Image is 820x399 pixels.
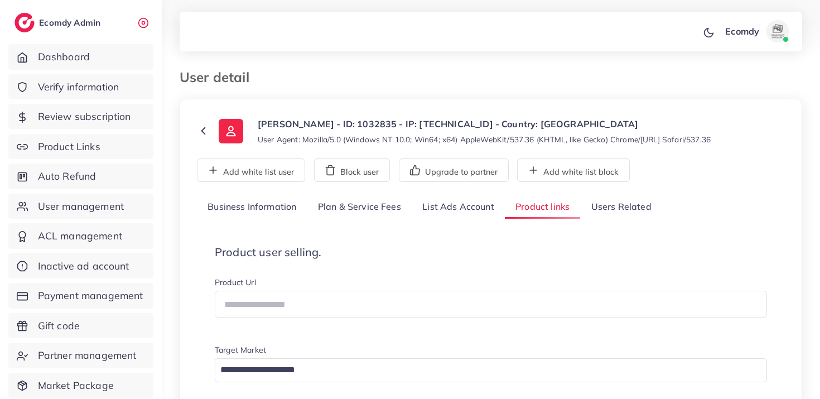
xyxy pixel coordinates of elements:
[8,373,153,398] a: Market Package
[215,344,266,355] label: Target Market
[38,140,100,154] span: Product Links
[307,195,412,219] a: Plan & Service Fees
[8,343,153,368] a: Partner management
[38,229,122,243] span: ACL management
[38,169,97,184] span: Auto Refund
[8,283,153,309] a: Payment management
[399,158,509,182] button: Upgrade to partner
[8,223,153,249] a: ACL management
[8,164,153,189] a: Auto Refund
[8,74,153,100] a: Verify information
[580,195,662,219] a: Users Related
[8,134,153,160] a: Product Links
[258,117,711,131] p: [PERSON_NAME] - ID: 1032835 - IP: [TECHNICAL_ID] - Country: [GEOGRAPHIC_DATA]
[215,358,767,382] div: Search for option
[15,13,103,32] a: logoEcomdy Admin
[39,17,103,28] h2: Ecomdy Admin
[38,319,80,333] span: Gift code
[38,50,90,64] span: Dashboard
[412,195,505,219] a: List Ads Account
[725,25,759,38] p: Ecomdy
[38,199,124,214] span: User management
[38,348,137,363] span: Partner management
[719,20,793,42] a: Ecomdyavatar
[766,20,789,42] img: avatar
[505,195,580,219] a: Product links
[8,313,153,339] a: Gift code
[8,253,153,279] a: Inactive ad account
[215,277,256,288] label: Product Url
[216,362,753,379] input: Search for option
[38,259,129,273] span: Inactive ad account
[258,134,711,145] small: User Agent: Mozilla/5.0 (Windows NT 10.0; Win64; x64) AppleWebKit/537.36 (KHTML, like Gecko) Chro...
[38,109,131,124] span: Review subscription
[517,158,630,182] button: Add white list block
[15,13,35,32] img: logo
[197,195,307,219] a: Business Information
[38,289,143,303] span: Payment management
[215,246,767,259] h4: Product user selling.
[38,378,114,393] span: Market Package
[38,80,119,94] span: Verify information
[197,158,305,182] button: Add white list user
[8,44,153,70] a: Dashboard
[219,119,243,143] img: ic-user-info.36bf1079.svg
[8,104,153,129] a: Review subscription
[8,194,153,219] a: User management
[180,69,258,85] h3: User detail
[314,158,390,182] button: Block user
